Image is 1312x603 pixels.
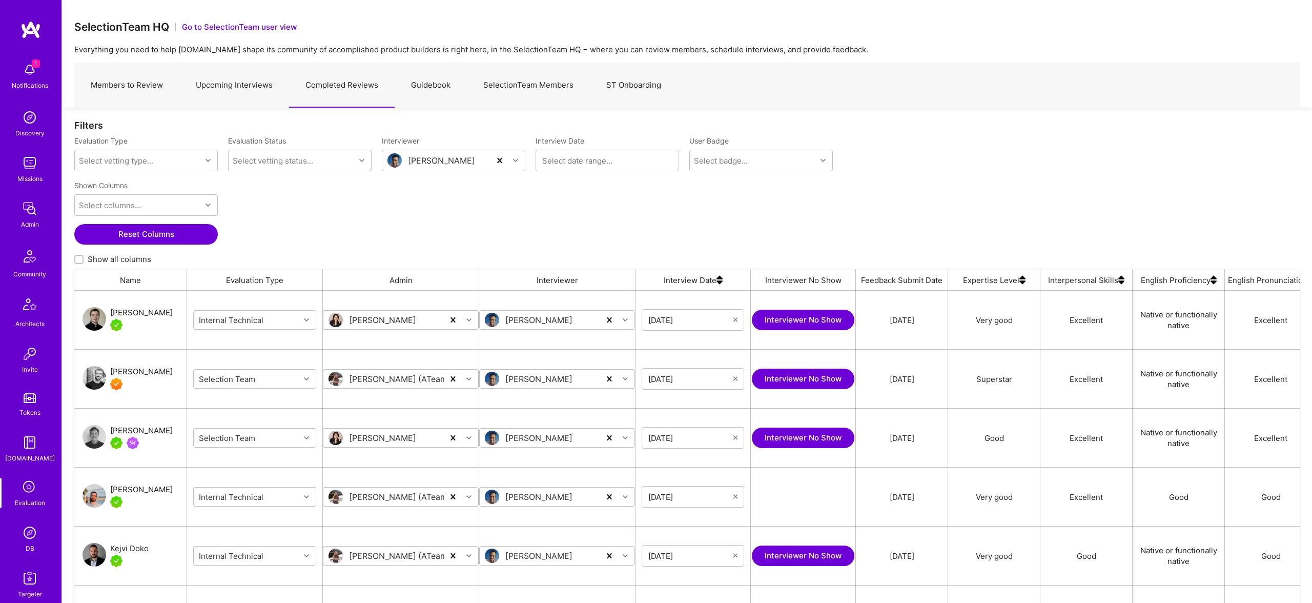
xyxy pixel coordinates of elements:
[83,307,106,331] img: User Avatar
[485,549,499,563] img: User Avatar
[466,494,471,499] i: icon Chevron
[110,555,122,567] img: A.Teamer in Residence
[890,374,914,385] div: [DATE]
[466,317,471,323] i: icon Chevron
[1040,409,1133,467] div: Excellent
[304,317,309,323] i: icon Chevron
[1040,468,1133,526] div: Excellent
[623,435,628,440] i: icon Chevron
[74,44,1300,55] p: Everything you need to help [DOMAIN_NAME] shape its community of accomplished product builders is...
[623,553,628,558] i: icon Chevron
[648,551,733,561] input: Select Date...
[110,437,122,449] img: A.Teamer in Residence
[289,63,395,108] a: Completed Reviews
[83,307,173,333] a: User Avatar[PERSON_NAME]A.Teamer in Residence
[20,21,41,39] img: logo
[948,350,1040,408] div: Superstar
[79,155,153,166] div: Select vetting type...
[590,63,678,108] a: ST Onboarding
[752,369,854,389] button: Interviewer No Show
[329,431,343,445] img: User Avatar
[127,437,139,449] img: Been on Mission
[408,155,475,166] div: [PERSON_NAME]
[83,425,106,449] img: User Avatar
[382,136,525,146] label: Interviewer
[948,468,1040,526] div: Very good
[5,453,55,464] div: [DOMAIN_NAME]
[485,490,499,504] img: User Avatar
[19,407,40,418] div: Tokens
[1133,527,1225,585] div: Native or functionally native
[948,527,1040,585] div: Very good
[110,484,173,496] div: [PERSON_NAME]
[228,136,286,146] label: Evaluation Status
[179,63,289,108] a: Upcoming Interviews
[648,492,733,502] input: Select Date...
[304,435,309,440] i: icon Chevron
[1133,409,1225,467] div: Native or functionally native
[32,59,40,68] span: 1
[648,374,733,384] input: Select Date...
[304,494,309,499] i: icon Chevron
[856,270,948,290] div: Feedback Submit Date
[1040,527,1133,585] div: Good
[466,435,471,440] i: icon Chevron
[304,553,309,558] i: icon Chevron
[20,478,39,497] i: icon SelectionTeam
[485,431,499,445] img: User Avatar
[329,313,343,327] img: User Avatar
[689,136,729,146] label: User Badge
[304,376,309,381] i: icon Chevron
[13,269,46,279] div: Community
[479,270,635,290] div: Interviewer
[1040,270,1133,290] div: Interpersonal Skills
[329,549,343,563] img: User Avatar
[182,22,297,32] button: Go to SelectionTeam user view
[83,425,173,451] a: User Avatar[PERSON_NAME]A.Teamer in ResidenceBeen on Mission
[79,200,141,211] div: Select columns...
[623,376,628,381] i: icon Chevron
[19,59,40,80] img: bell
[1019,270,1026,290] img: sort
[948,291,1040,349] div: Very good
[648,315,733,325] input: Select Date...
[387,153,402,168] img: User Avatar
[206,158,211,163] i: icon Chevron
[19,153,40,173] img: teamwork
[466,376,471,381] i: icon Chevron
[359,158,364,163] i: icon Chevron
[821,158,826,163] i: icon Chevron
[110,366,173,378] div: [PERSON_NAME]
[752,546,854,566] button: Interviewer No Show
[83,542,149,569] a: User AvatarKejvi DokoA.Teamer in Residence
[623,494,628,499] i: icon Chevron
[74,120,1300,131] div: Filters
[83,366,106,390] img: User Avatar
[83,543,106,567] img: User Avatar
[466,553,471,558] i: icon Chevron
[1118,270,1124,290] img: sort
[890,315,914,326] div: [DATE]
[187,270,323,290] div: Evaluation Type
[15,128,45,138] div: Discovery
[18,589,42,599] div: Targeter
[74,270,187,290] div: Name
[110,319,122,331] img: A.Teamer in Residence
[206,203,211,208] i: icon Chevron
[74,63,179,108] a: Members to Review
[513,158,518,163] i: icon Chevron
[88,254,151,265] span: Show all columns
[329,372,343,386] img: User Avatar
[890,492,914,502] div: [DATE]
[21,219,39,230] div: Admin
[74,136,128,146] label: Evaluation Type
[22,364,38,375] div: Invite
[395,63,467,108] a: Guidebook
[74,21,169,33] h3: SelectionTeam HQ
[1040,350,1133,408] div: Excellent
[752,428,854,448] button: Interviewer No Show
[1133,350,1225,408] div: Native or functionally native
[485,313,499,327] img: User Avatar
[110,496,122,508] img: A.Teamer in Residence
[890,551,914,561] div: [DATE]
